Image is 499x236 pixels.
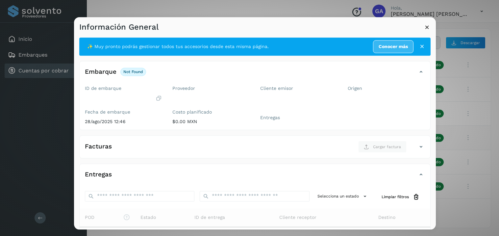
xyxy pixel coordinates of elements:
h4: Entregas [85,171,112,179]
a: Conocer más [373,40,413,53]
p: not found [123,70,143,74]
button: Limpiar filtros [376,191,425,203]
span: Cargar factura [373,144,401,150]
span: ✨ Muy pronto podrás gestionar todos tus accesorios desde esta misma página. [87,43,269,50]
span: Destino [378,214,395,221]
span: POD [85,214,130,221]
h4: Facturas [85,143,112,151]
p: 28/ago/2025 12:46 [85,119,162,124]
label: ID de embarque [85,86,162,91]
div: Embarquenot found [80,66,430,83]
button: Cargar factura [358,141,407,153]
div: Entregas [80,169,430,186]
label: Cliente emisor [260,86,337,91]
h3: Información General [79,22,159,32]
span: Estado [140,214,156,221]
label: Fecha de embarque [85,110,162,115]
span: ID de entrega [194,214,225,221]
span: Cliente receptor [279,214,316,221]
label: Origen [348,86,425,91]
div: FacturasCargar factura [80,141,430,158]
label: Costo planificado [172,110,250,115]
button: Selecciona un estado [315,191,371,202]
p: $0.00 MXN [172,119,250,124]
label: Proveedor [172,86,250,91]
h4: Embarque [85,68,116,76]
span: Limpiar filtros [382,194,409,200]
label: Entregas [260,115,337,120]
